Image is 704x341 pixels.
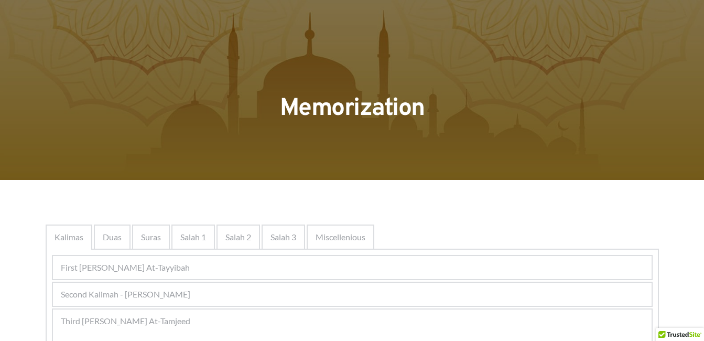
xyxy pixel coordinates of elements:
[61,261,190,274] span: First [PERSON_NAME] At-Tayyibah
[316,231,365,243] span: Miscellenious
[61,288,190,301] span: Second Kalimah - [PERSON_NAME]
[55,231,83,243] span: Kalimas
[61,315,190,327] span: Third [PERSON_NAME] At-Tamjeed
[270,231,296,243] span: Salah 3
[225,231,251,243] span: Salah 2
[103,231,122,243] span: Duas
[141,231,161,243] span: Suras
[180,231,206,243] span: Salah 1
[280,93,425,124] span: Memorization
